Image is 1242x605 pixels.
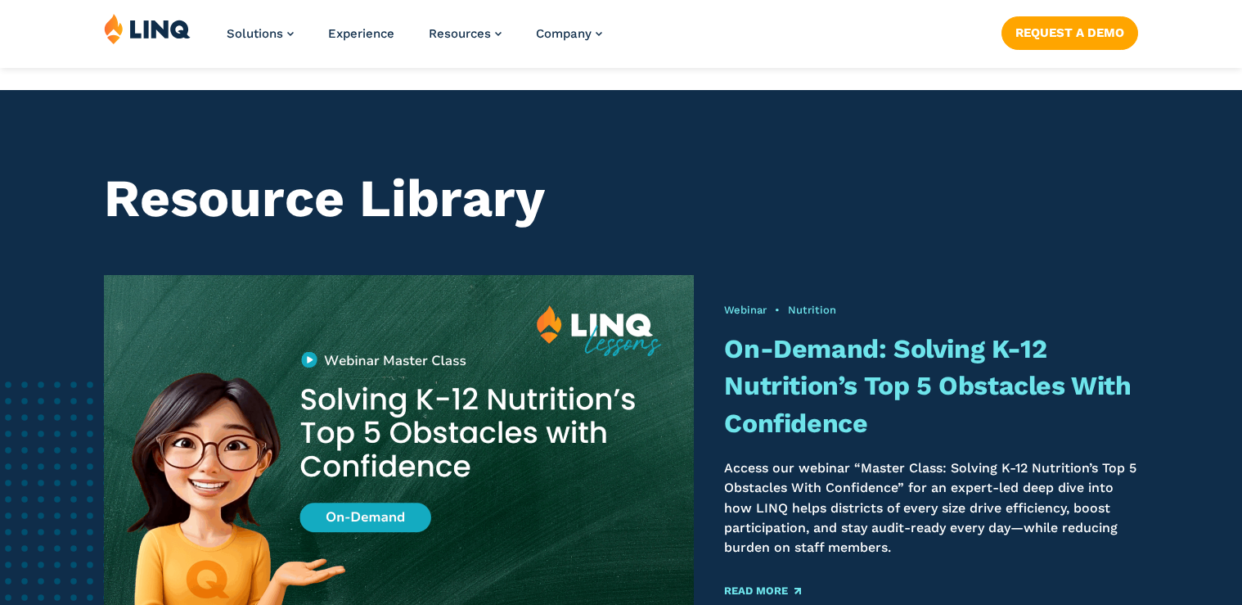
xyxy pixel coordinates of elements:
div: • [724,303,1138,318]
a: Solutions [227,26,294,41]
a: Request a Demo [1001,16,1138,49]
img: LINQ | K‑12 Software [104,13,191,44]
a: Read More [724,585,800,596]
span: Resources [429,26,491,41]
a: Experience [328,26,394,41]
a: Company [536,26,602,41]
a: Webinar [724,304,767,316]
nav: Button Navigation [1001,13,1138,49]
p: Access our webinar “Master Class: Solving K-12 Nutrition’s Top 5 Obstacles With Confidence” for a... [724,458,1138,558]
span: Solutions [227,26,283,41]
a: On-Demand: Solving K-12 Nutrition’s Top 5 Obstacles With Confidence [724,333,1131,439]
a: Resources [429,26,502,41]
span: Company [536,26,592,41]
a: Nutrition [788,304,836,316]
h1: Resource Library [104,169,1139,229]
nav: Primary Navigation [227,13,602,67]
